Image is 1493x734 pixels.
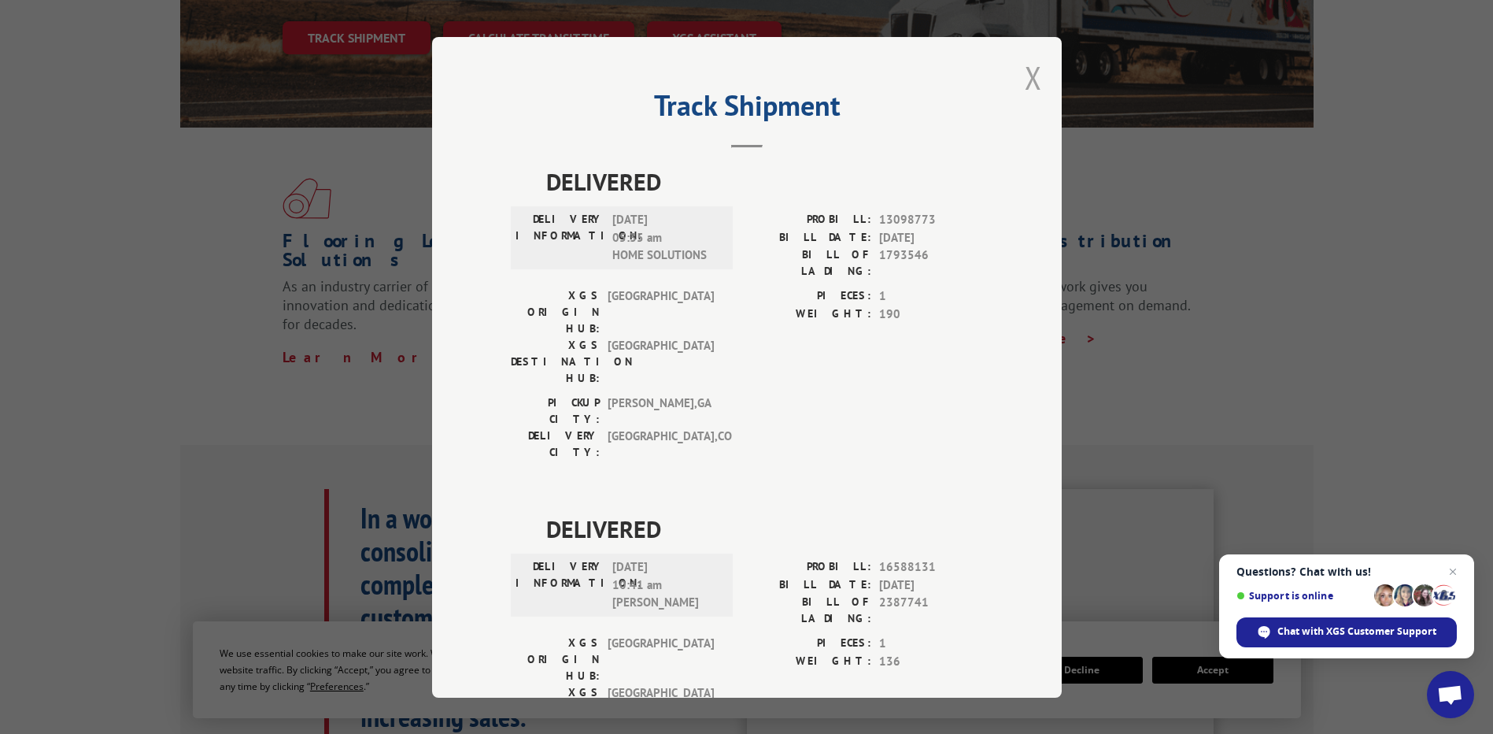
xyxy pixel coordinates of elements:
div: Open chat [1427,671,1474,718]
label: XGS ORIGIN HUB: [511,635,600,684]
span: [DATE] [879,228,983,247]
label: PIECES: [747,635,871,653]
label: BILL DATE: [747,228,871,247]
span: [PERSON_NAME] , GA [608,395,714,428]
span: [DATE] [879,576,983,594]
span: 1 [879,287,983,306]
span: Chat with XGS Customer Support [1277,625,1436,639]
label: BILL OF LADING: [747,247,871,280]
span: [DATE] 10:41 am [PERSON_NAME] [612,558,719,612]
span: Questions? Chat with us! [1236,565,1457,578]
h2: Track Shipment [511,95,983,124]
button: Close modal [1025,57,1042,98]
span: Close chat [1443,562,1462,581]
label: BILL DATE: [747,576,871,594]
label: PICKUP CITY: [511,395,600,428]
span: [DATE] 05:35 am HOME SOLUTIONS [612,211,719,265]
span: Support is online [1236,590,1369,602]
span: [GEOGRAPHIC_DATA] [608,635,714,684]
label: BILL OF LADING: [747,594,871,627]
label: PIECES: [747,287,871,306]
label: PROBILL: [747,211,871,229]
span: 1793546 [879,247,983,280]
label: XGS ORIGIN HUB: [511,287,600,337]
label: DELIVERY INFORMATION: [516,211,604,265]
span: DELIVERED [546,511,983,547]
span: [GEOGRAPHIC_DATA] [608,684,714,734]
span: 136 [879,652,983,670]
label: WEIGHT: [747,652,871,670]
div: Chat with XGS Customer Support [1236,617,1457,647]
label: XGS DESTINATION HUB: [511,337,600,387]
span: DELIVERED [546,164,983,199]
label: WEIGHT: [747,305,871,323]
span: 16588131 [879,558,983,576]
span: 1 [879,635,983,653]
span: 190 [879,305,983,323]
span: [GEOGRAPHIC_DATA] [608,337,714,387]
span: 13098773 [879,211,983,229]
span: 2387741 [879,594,983,627]
label: DELIVERY CITY: [511,428,600,461]
span: [GEOGRAPHIC_DATA] [608,287,714,337]
label: PROBILL: [747,558,871,576]
span: [GEOGRAPHIC_DATA] , CO [608,428,714,461]
label: XGS DESTINATION HUB: [511,684,600,734]
label: DELIVERY INFORMATION: [516,558,604,612]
